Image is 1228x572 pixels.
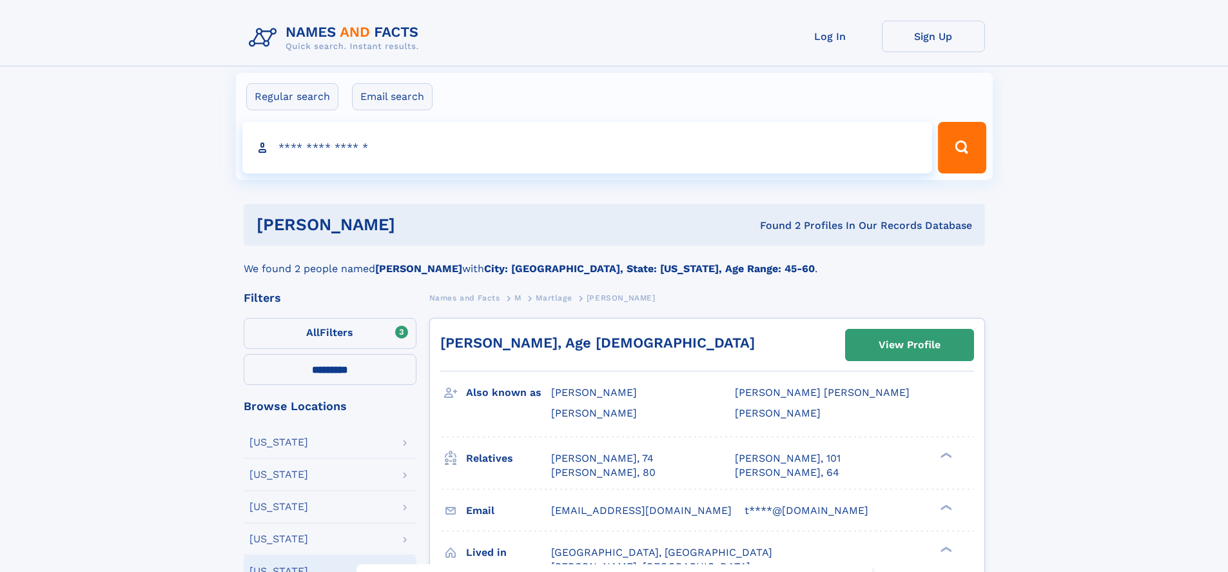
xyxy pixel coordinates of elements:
[244,21,429,55] img: Logo Names and Facts
[244,400,416,412] div: Browse Locations
[551,466,656,480] a: [PERSON_NAME], 80
[429,290,500,306] a: Names and Facts
[484,262,815,275] b: City: [GEOGRAPHIC_DATA], State: [US_STATE], Age Range: 45-60
[578,219,972,233] div: Found 2 Profiles In Our Records Database
[735,407,821,419] span: [PERSON_NAME]
[879,330,940,360] div: View Profile
[375,262,462,275] b: [PERSON_NAME]
[938,122,986,173] button: Search Button
[937,451,953,459] div: ❯
[246,83,338,110] label: Regular search
[466,448,551,469] h3: Relatives
[551,451,654,466] a: [PERSON_NAME], 74
[242,122,933,173] input: search input
[249,469,308,480] div: [US_STATE]
[466,542,551,564] h3: Lived in
[244,292,416,304] div: Filters
[551,546,772,558] span: [GEOGRAPHIC_DATA], [GEOGRAPHIC_DATA]
[244,318,416,349] label: Filters
[587,293,656,302] span: [PERSON_NAME]
[779,21,882,52] a: Log In
[735,386,910,399] span: [PERSON_NAME] [PERSON_NAME]
[249,534,308,544] div: [US_STATE]
[514,293,521,302] span: M
[440,335,755,351] a: [PERSON_NAME], Age [DEMOGRAPHIC_DATA]
[735,466,839,480] a: [PERSON_NAME], 64
[551,407,637,419] span: [PERSON_NAME]
[249,502,308,512] div: [US_STATE]
[937,545,953,553] div: ❯
[306,326,320,339] span: All
[551,386,637,399] span: [PERSON_NAME]
[536,290,572,306] a: Martlage
[249,437,308,448] div: [US_STATE]
[466,382,551,404] h3: Also known as
[514,290,521,306] a: M
[937,503,953,511] div: ❯
[244,246,985,277] div: We found 2 people named with .
[536,293,572,302] span: Martlage
[735,451,841,466] a: [PERSON_NAME], 101
[352,83,433,110] label: Email search
[466,500,551,522] h3: Email
[846,330,973,360] a: View Profile
[257,217,578,233] h1: [PERSON_NAME]
[551,504,732,517] span: [EMAIL_ADDRESS][DOMAIN_NAME]
[882,21,985,52] a: Sign Up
